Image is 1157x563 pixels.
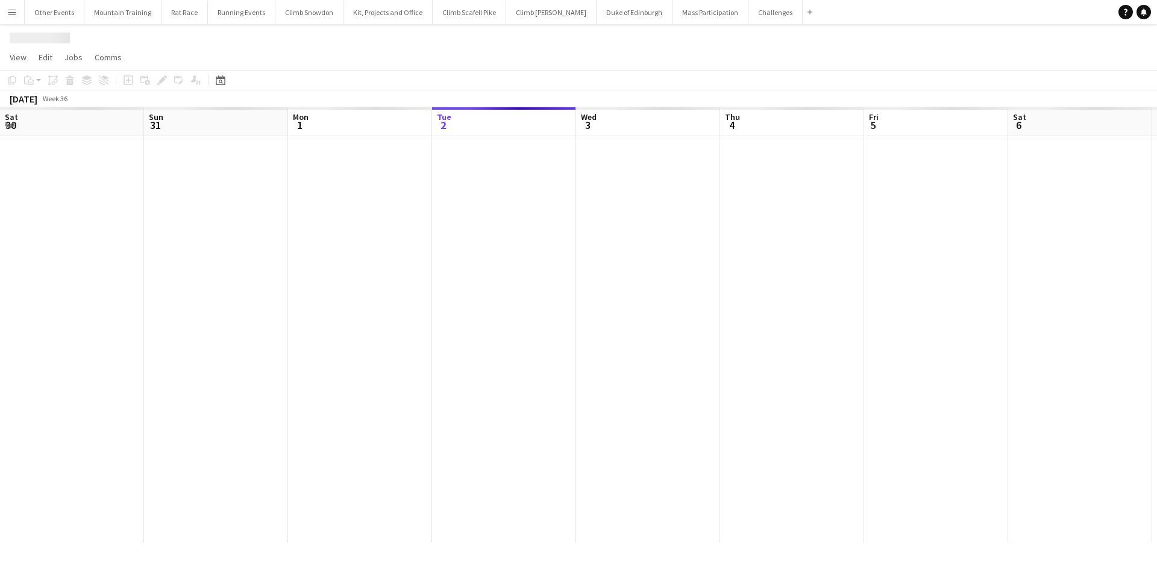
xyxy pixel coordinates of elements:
span: Thu [725,112,740,122]
span: 3 [579,118,597,132]
span: Jobs [64,52,83,63]
span: 2 [435,118,451,132]
a: View [5,49,31,65]
span: Tue [437,112,451,122]
a: Jobs [60,49,87,65]
button: Mass Participation [673,1,748,24]
button: Duke of Edinburgh [597,1,673,24]
button: Challenges [748,1,803,24]
span: Sat [1013,112,1026,122]
span: Wed [581,112,597,122]
span: Week 36 [40,94,70,103]
span: Sun [149,112,163,122]
button: Rat Race [161,1,208,24]
span: 30 [3,118,18,132]
button: Running Events [208,1,275,24]
a: Edit [34,49,57,65]
a: Comms [90,49,127,65]
span: 1 [291,118,309,132]
span: View [10,52,27,63]
button: Mountain Training [84,1,161,24]
button: Kit, Projects and Office [343,1,433,24]
span: Edit [39,52,52,63]
span: 31 [147,118,163,132]
button: Other Events [25,1,84,24]
span: Mon [293,112,309,122]
span: Sat [5,112,18,122]
div: [DATE] [10,93,37,105]
span: 5 [867,118,879,132]
span: Comms [95,52,122,63]
button: Climb [PERSON_NAME] [506,1,597,24]
span: 6 [1011,118,1026,132]
span: 4 [723,118,740,132]
button: Climb Scafell Pike [433,1,506,24]
button: Climb Snowdon [275,1,343,24]
span: Fri [869,112,879,122]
